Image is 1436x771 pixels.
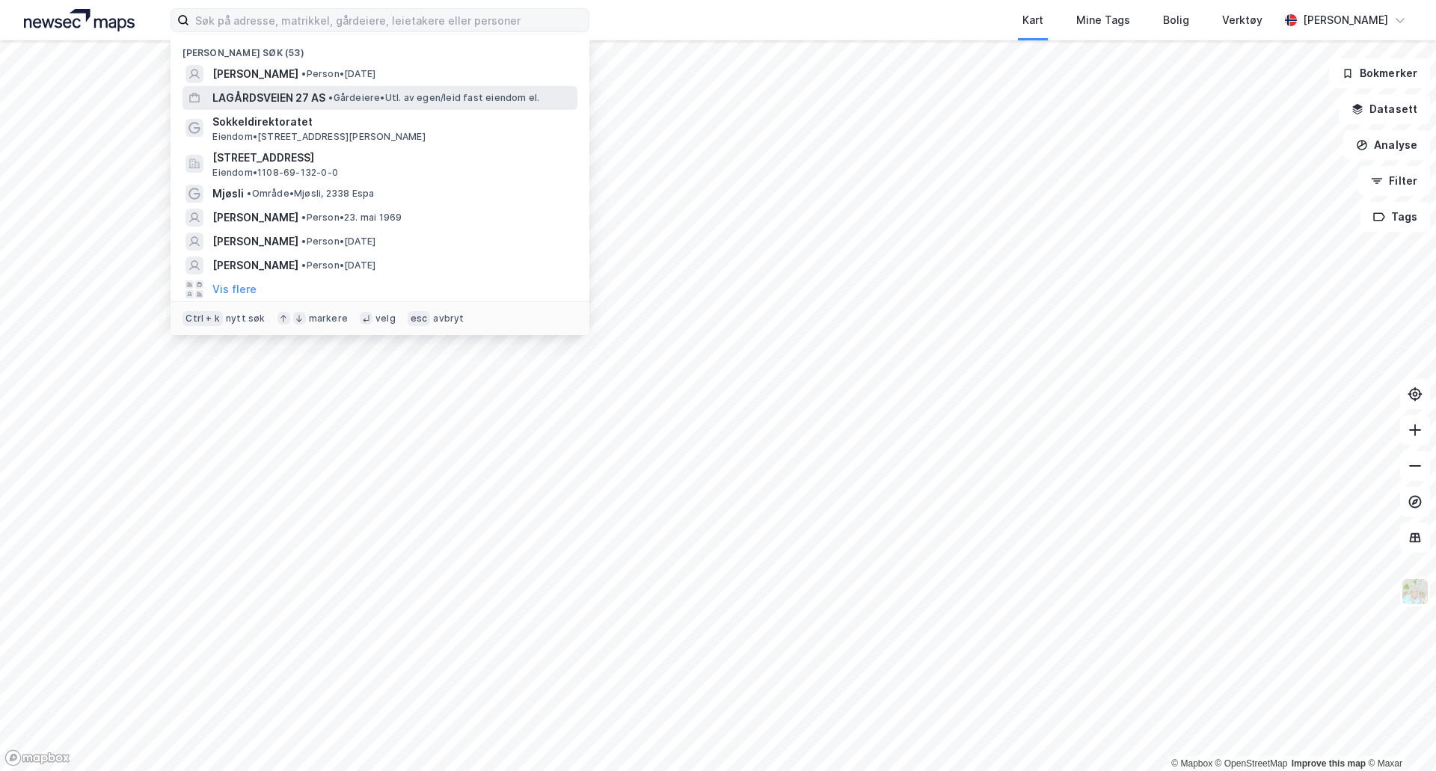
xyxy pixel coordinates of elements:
[212,280,257,298] button: Vis flere
[1329,58,1430,88] button: Bokmerker
[328,92,539,104] span: Gårdeiere • Utl. av egen/leid fast eiendom el.
[4,749,70,767] a: Mapbox homepage
[301,259,306,271] span: •
[1215,758,1288,769] a: OpenStreetMap
[247,188,251,199] span: •
[212,149,571,167] span: [STREET_ADDRESS]
[212,113,571,131] span: Sokkeldirektoratet
[433,313,464,325] div: avbryt
[301,236,306,247] span: •
[1339,94,1430,124] button: Datasett
[1343,130,1430,160] button: Analyse
[1292,758,1366,769] a: Improve this map
[1401,577,1429,606] img: Z
[301,68,375,80] span: Person • [DATE]
[226,313,266,325] div: nytt søk
[1360,202,1430,232] button: Tags
[212,209,298,227] span: [PERSON_NAME]
[212,131,425,143] span: Eiendom • [STREET_ADDRESS][PERSON_NAME]
[171,35,589,62] div: [PERSON_NAME] søk (53)
[408,311,431,326] div: esc
[309,313,348,325] div: markere
[301,259,375,271] span: Person • [DATE]
[247,188,374,200] span: Område • Mjøsli, 2338 Espa
[1222,11,1262,29] div: Verktøy
[301,212,306,223] span: •
[212,233,298,251] span: [PERSON_NAME]
[24,9,135,31] img: logo.a4113a55bc3d86da70a041830d287a7e.svg
[212,89,325,107] span: LAGÅRDSVEIEN 27 AS
[301,68,306,79] span: •
[375,313,396,325] div: velg
[212,257,298,274] span: [PERSON_NAME]
[1171,758,1212,769] a: Mapbox
[328,92,333,103] span: •
[1076,11,1130,29] div: Mine Tags
[1163,11,1189,29] div: Bolig
[182,311,223,326] div: Ctrl + k
[1358,166,1430,196] button: Filter
[189,9,589,31] input: Søk på adresse, matrikkel, gårdeiere, leietakere eller personer
[1022,11,1043,29] div: Kart
[1303,11,1388,29] div: [PERSON_NAME]
[1361,699,1436,771] iframe: Chat Widget
[1361,699,1436,771] div: Kontrollprogram for chat
[212,167,338,179] span: Eiendom • 1108-69-132-0-0
[212,65,298,83] span: [PERSON_NAME]
[301,236,375,248] span: Person • [DATE]
[301,212,402,224] span: Person • 23. mai 1969
[212,185,244,203] span: Mjøsli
